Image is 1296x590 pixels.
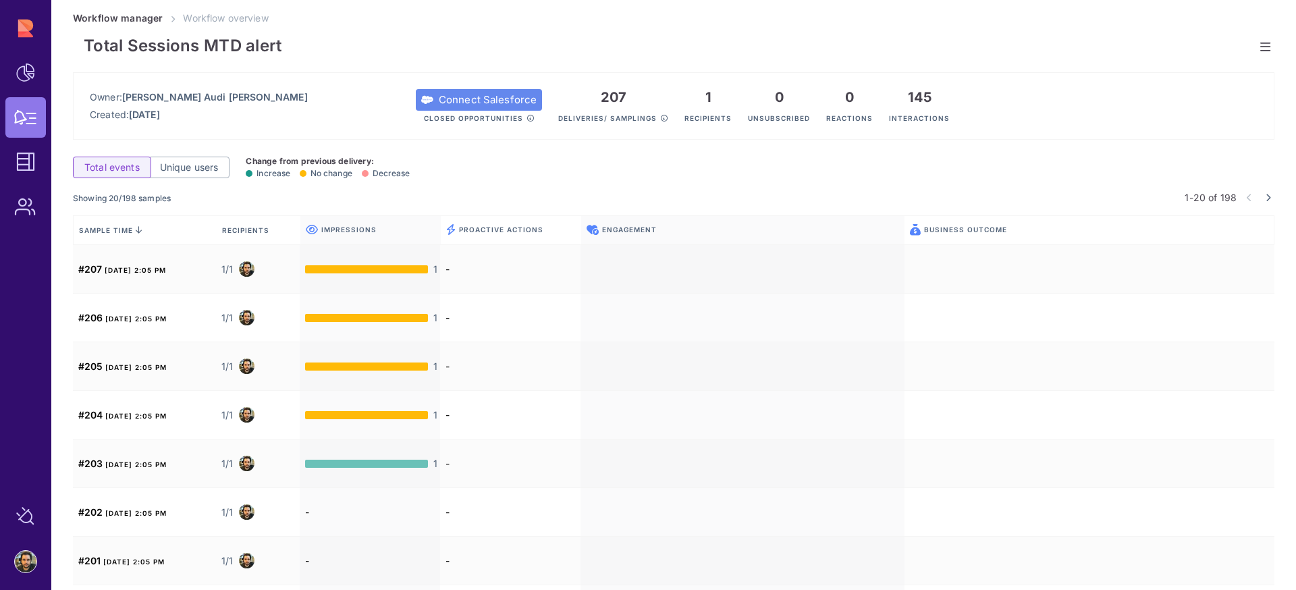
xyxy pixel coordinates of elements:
div: - [300,537,440,585]
span: Total events [84,161,140,174]
span: #205 [78,360,103,372]
span: 1/1 [221,457,233,471]
span: Workflow overview [183,12,268,24]
span: No change [300,168,352,178]
a: #203[DATE] 2:05 PM [78,456,167,471]
h5: Change from previous delivery: [246,156,410,167]
div: - [440,391,580,439]
span: [DATE] [129,109,160,120]
span: Unique users [160,161,219,174]
a: #201[DATE] 2:05 PM [78,554,165,568]
img: 7111394022660_177de20f934574fcd7a5_32.jpg [239,407,254,423]
p: Owner: [90,90,308,104]
p: 0 [748,89,810,105]
span: Decrease [362,168,410,178]
span: 1/1 [221,554,233,568]
span: 1/1 [221,506,233,519]
img: 7111394022660_177de20f934574fcd7a5_32.jpg [239,261,254,277]
img: 7111394022660_177de20f934574fcd7a5_32.jpg [239,553,254,568]
span: [DATE] 2:05 PM [105,412,167,420]
span: [DATE] 2:05 PM [105,460,167,468]
span: [DATE] 2:05 PM [105,509,167,517]
span: #206 [78,312,103,323]
p: Reactions [826,105,873,123]
span: 1 [433,457,437,471]
p: 0 [826,89,873,105]
p: 145 [889,89,950,105]
span: #202 [78,506,103,518]
p: Unsubscribed [748,105,810,123]
span: PROACTIVE ACTIONS [459,225,543,234]
span: 1 [433,360,437,373]
span: Total Sessions MTD alert [84,36,281,56]
span: [DATE] 2:05 PM [105,315,167,323]
span: #204 [78,409,103,421]
span: 1/1 [221,408,233,422]
span: #201 [78,555,101,566]
a: Workflow manager [73,12,163,24]
span: Deliveries/ samplings [558,114,657,122]
span: Closed Opportunities [424,114,523,122]
span: Increase [246,168,290,178]
span: Showing 20/198 samples [73,193,171,203]
span: 1 [433,263,437,276]
div: - [440,342,580,391]
span: 1/1 [221,360,233,373]
p: 207 [558,89,668,105]
p: Interactions [889,105,950,123]
span: [DATE] 2:05 PM [105,363,167,371]
a: #204[DATE] 2:05 PM [78,408,167,422]
img: 7111394022660_177de20f934574fcd7a5_32.jpg [239,504,254,520]
span: BUSINESS OUTCOME [924,225,1007,234]
span: RECIPIENTS [222,225,272,235]
img: 7111394022660_177de20f934574fcd7a5_32.jpg [239,358,254,374]
a: #207[DATE] 2:05 PM [78,262,166,276]
a: #206[DATE] 2:05 PM [78,311,167,325]
span: [DATE] 2:05 PM [105,266,166,274]
span: Connect Salesforce [439,93,537,107]
span: 1/1 [221,263,233,276]
div: - [440,245,580,294]
p: Created: [90,108,308,122]
span: [PERSON_NAME] Audi [PERSON_NAME] [122,91,308,103]
div: - [440,488,580,537]
span: ENGAGEMENT [602,225,657,234]
img: 7111394022660_177de20f934574fcd7a5_32.jpg [239,310,254,325]
div: - [440,537,580,585]
p: Recipients [684,105,732,123]
div: - [440,294,580,342]
span: #207 [78,263,102,275]
span: 1 [433,408,437,422]
span: 1/1 [221,311,233,325]
span: 1 [433,311,437,325]
div: - [300,488,440,537]
a: #202[DATE] 2:05 PM [78,505,167,519]
span: #203 [78,458,103,469]
span: 1-20 of 198 [1185,190,1237,205]
span: IMPRESSIONS [321,225,377,234]
span: [DATE] 2:05 PM [103,558,165,566]
span: Sample time [79,225,142,235]
div: - [440,439,580,488]
p: 1 [684,89,732,105]
img: account-photo [15,551,36,572]
img: 7111394022660_177de20f934574fcd7a5_32.jpg [239,456,254,471]
a: #205[DATE] 2:05 PM [78,359,167,373]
